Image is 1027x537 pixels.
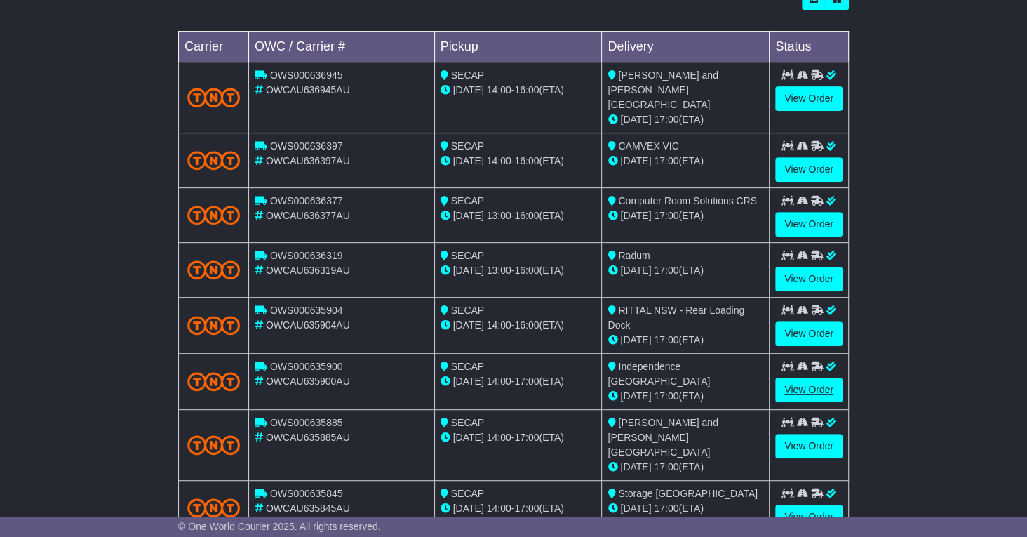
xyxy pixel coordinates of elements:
[266,503,350,514] span: OWCAU635845AU
[453,155,484,166] span: [DATE]
[266,319,350,331] span: OWCAU635904AU
[270,488,343,499] span: OWS000635845
[270,305,343,316] span: OWS000635904
[487,319,511,331] span: 14:00
[654,114,678,125] span: 17:00
[775,157,843,182] a: View Order
[266,376,350,387] span: OWCAU635900AU
[620,390,651,402] span: [DATE]
[270,195,343,206] span: OWS000636377
[770,32,849,62] td: Status
[775,86,843,111] a: View Order
[266,155,350,166] span: OWCAU636397AU
[775,378,843,402] a: View Order
[451,195,484,206] span: SECAP
[618,250,650,261] span: Radum
[514,319,539,331] span: 16:00
[270,417,343,428] span: OWS000635885
[187,316,240,335] img: TNT_Domestic.png
[775,321,843,346] a: View Order
[608,361,710,387] span: Independence [GEOGRAPHIC_DATA]
[602,32,770,62] td: Delivery
[620,461,651,472] span: [DATE]
[441,374,596,389] div: - (ETA)
[266,265,350,276] span: OWCAU636319AU
[620,265,651,276] span: [DATE]
[187,372,240,391] img: TNT_Domestic.png
[654,334,678,345] span: 17:00
[514,376,539,387] span: 17:00
[451,417,484,428] span: SECAP
[441,501,596,516] div: - (ETA)
[270,69,343,81] span: OWS000636945
[620,155,651,166] span: [DATE]
[187,498,240,517] img: TNT_Domestic.png
[266,210,350,221] span: OWCAU636377AU
[441,318,596,333] div: - (ETA)
[451,361,484,372] span: SECAP
[451,488,484,499] span: SECAP
[451,140,484,152] span: SECAP
[441,154,596,168] div: - (ETA)
[451,250,484,261] span: SECAP
[434,32,602,62] td: Pickup
[453,432,484,443] span: [DATE]
[187,88,240,107] img: TNT_Domestic.png
[453,210,484,221] span: [DATE]
[187,260,240,279] img: TNT_Domestic.png
[775,434,843,458] a: View Order
[514,155,539,166] span: 16:00
[487,210,511,221] span: 13:00
[487,432,511,443] span: 14:00
[654,390,678,402] span: 17:00
[441,83,596,98] div: - (ETA)
[608,333,763,347] div: (ETA)
[453,265,484,276] span: [DATE]
[451,305,484,316] span: SECAP
[654,461,678,472] span: 17:00
[179,32,249,62] td: Carrier
[620,503,651,514] span: [DATE]
[608,263,763,278] div: (ETA)
[654,503,678,514] span: 17:00
[620,210,651,221] span: [DATE]
[453,319,484,331] span: [DATE]
[775,212,843,237] a: View Order
[608,501,763,516] div: (ETA)
[453,84,484,95] span: [DATE]
[618,488,758,499] span: Storage [GEOGRAPHIC_DATA]
[270,250,343,261] span: OWS000636319
[453,503,484,514] span: [DATE]
[266,432,350,443] span: OWCAU635885AU
[608,389,763,404] div: (ETA)
[608,460,763,475] div: (ETA)
[618,140,678,152] span: CAMVEX VIC
[608,417,718,458] span: [PERSON_NAME] and [PERSON_NAME] [GEOGRAPHIC_DATA]
[487,84,511,95] span: 14:00
[249,32,435,62] td: OWC / Carrier #
[187,151,240,170] img: TNT_Domestic.png
[487,376,511,387] span: 14:00
[441,263,596,278] div: - (ETA)
[620,334,651,345] span: [DATE]
[620,114,651,125] span: [DATE]
[487,155,511,166] span: 14:00
[514,432,539,443] span: 17:00
[608,112,763,127] div: (ETA)
[187,435,240,454] img: TNT_Domestic.png
[608,154,763,168] div: (ETA)
[775,505,843,529] a: View Order
[514,503,539,514] span: 17:00
[514,265,539,276] span: 16:00
[270,140,343,152] span: OWS000636397
[514,210,539,221] span: 16:00
[270,361,343,372] span: OWS000635900
[441,208,596,223] div: - (ETA)
[441,430,596,445] div: - (ETA)
[775,267,843,291] a: View Order
[608,69,718,110] span: [PERSON_NAME] and [PERSON_NAME] [GEOGRAPHIC_DATA]
[608,305,744,331] span: RITTAL NSW - Rear Loading Dock
[187,206,240,225] img: TNT_Domestic.png
[453,376,484,387] span: [DATE]
[451,69,484,81] span: SECAP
